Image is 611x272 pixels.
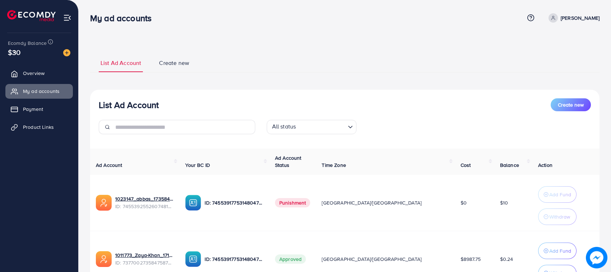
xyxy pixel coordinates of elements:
[63,49,70,56] img: image
[8,39,47,47] span: Ecomdy Balance
[159,59,189,67] span: Create new
[322,199,421,206] span: [GEOGRAPHIC_DATA]/[GEOGRAPHIC_DATA]
[115,203,174,210] span: ID: 7455392552607481857
[298,121,345,132] input: Search for option
[185,195,201,211] img: ic-ba-acc.ded83a64.svg
[185,251,201,267] img: ic-ba-acc.ded83a64.svg
[8,47,20,57] span: $30
[5,120,73,134] a: Product Links
[549,247,571,255] p: Add Fund
[322,255,421,263] span: [GEOGRAPHIC_DATA]/[GEOGRAPHIC_DATA]
[549,190,571,199] p: Add Fund
[461,255,481,263] span: $8987.75
[586,247,607,268] img: image
[23,105,43,113] span: Payment
[185,161,210,169] span: Your BC ID
[115,252,174,259] a: 1011773_Zaya-Khan_1717592302951
[205,255,263,263] p: ID: 7455391775314804752
[461,199,467,206] span: $0
[23,123,54,131] span: Product Links
[267,120,356,134] div: Search for option
[546,13,600,23] a: [PERSON_NAME]
[96,161,122,169] span: Ad Account
[205,198,263,207] p: ID: 7455391775314804752
[500,161,519,169] span: Balance
[115,195,174,202] a: 1023147_abbas_1735843853887
[538,186,577,203] button: Add Fund
[500,199,508,206] span: $10
[115,195,174,210] div: <span class='underline'>1023147_abbas_1735843853887</span></br>7455392552607481857
[322,161,346,169] span: Time Zone
[5,66,73,80] a: Overview
[90,13,157,23] h3: My ad accounts
[7,10,56,21] img: logo
[115,259,174,266] span: ID: 7377002735847587841
[5,84,73,98] a: My ad accounts
[538,243,577,259] button: Add Fund
[538,161,552,169] span: Action
[549,212,570,221] p: Withdraw
[96,251,112,267] img: ic-ads-acc.e4c84228.svg
[23,70,45,77] span: Overview
[96,195,112,211] img: ic-ads-acc.e4c84228.svg
[101,59,141,67] span: List Ad Account
[558,101,584,108] span: Create new
[561,14,600,22] p: [PERSON_NAME]
[99,100,159,110] h3: List Ad Account
[23,88,60,95] span: My ad accounts
[275,198,311,207] span: Punishment
[551,98,591,111] button: Create new
[275,254,306,264] span: Approved
[461,161,471,169] span: Cost
[500,255,513,263] span: $0.24
[63,14,71,22] img: menu
[275,154,302,169] span: Ad Account Status
[5,102,73,116] a: Payment
[271,121,298,132] span: All status
[538,208,577,225] button: Withdraw
[115,252,174,266] div: <span class='underline'>1011773_Zaya-Khan_1717592302951</span></br>7377002735847587841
